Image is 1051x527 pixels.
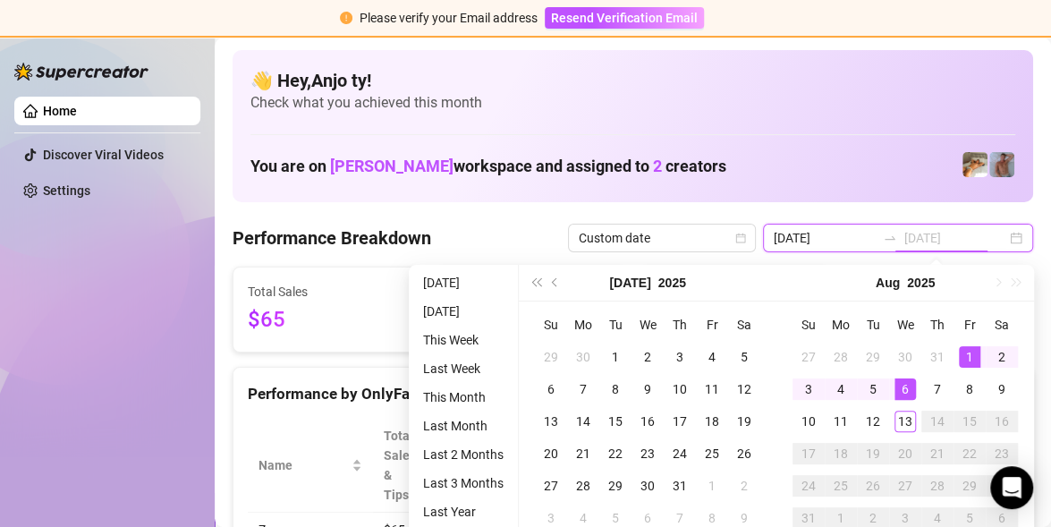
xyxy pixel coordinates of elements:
td: 2025-08-21 [921,438,954,470]
th: Tu [599,309,631,341]
td: 2025-08-18 [825,438,857,470]
div: 2 [991,346,1013,368]
td: 2025-07-15 [599,405,631,438]
th: Fr [954,309,986,341]
th: Th [921,309,954,341]
td: 2025-07-31 [664,470,696,502]
td: 2025-08-24 [792,470,825,502]
td: 2025-07-16 [631,405,664,438]
div: 9 [637,378,658,400]
div: 19 [862,443,884,464]
div: Performance by OnlyFans Creator [248,382,746,406]
div: 28 [927,475,948,497]
th: Tu [857,309,889,341]
td: 2025-07-18 [696,405,728,438]
div: 16 [991,411,1013,432]
button: Choose a month [876,265,900,301]
td: 2025-07-09 [631,373,664,405]
li: Last Month [416,415,511,437]
li: This Month [416,387,511,408]
div: 1 [605,346,626,368]
div: 7 [927,378,948,400]
h4: Performance Breakdown [233,225,431,251]
td: 2025-07-12 [728,373,760,405]
td: 2025-07-22 [599,438,631,470]
td: 2025-07-23 [631,438,664,470]
div: 27 [798,346,819,368]
div: 20 [540,443,562,464]
td: 2025-08-27 [889,470,921,502]
div: 27 [540,475,562,497]
td: 2025-08-25 [825,470,857,502]
h4: 👋 Hey, Anjo ty ! [250,68,1015,93]
a: Discover Viral Videos [43,148,164,162]
div: 25 [830,475,852,497]
th: Total Sales & Tips [373,419,444,513]
span: Check what you achieved this month [250,93,1015,113]
div: 17 [798,443,819,464]
span: Resend Verification Email [551,11,698,25]
div: 3 [669,346,691,368]
div: Please verify your Email address [360,8,538,28]
td: 2025-07-11 [696,373,728,405]
div: 5 [733,346,755,368]
div: 22 [605,443,626,464]
button: Resend Verification Email [545,7,704,29]
div: 14 [927,411,948,432]
div: 28 [572,475,594,497]
div: 1 [701,475,723,497]
a: Home [43,104,77,118]
span: swap-right [883,231,897,245]
td: 2025-07-29 [599,470,631,502]
td: 2025-07-14 [567,405,599,438]
div: 29 [862,346,884,368]
td: 2025-08-22 [954,438,986,470]
div: 15 [605,411,626,432]
div: 11 [830,411,852,432]
h1: You are on workspace and assigned to creators [250,157,726,176]
div: 28 [830,346,852,368]
span: Custom date [579,225,745,251]
td: 2025-07-02 [631,341,664,373]
div: 29 [605,475,626,497]
div: 1 [959,346,980,368]
div: 26 [733,443,755,464]
td: 2025-07-28 [825,341,857,373]
td: 2025-08-16 [986,405,1018,438]
td: 2025-08-02 [728,470,760,502]
td: 2025-08-29 [954,470,986,502]
td: 2025-08-12 [857,405,889,438]
div: 30 [894,346,916,368]
td: 2025-07-30 [631,470,664,502]
li: Last 3 Months [416,472,511,494]
span: $65 [248,303,407,337]
th: Fr [696,309,728,341]
div: 6 [540,378,562,400]
td: 2025-07-13 [535,405,567,438]
span: calendar [735,233,746,243]
td: 2025-07-29 [857,341,889,373]
div: 20 [894,443,916,464]
div: 3 [798,378,819,400]
img: Zac [962,152,987,177]
div: 14 [572,411,594,432]
button: Choose a year [658,265,686,301]
div: 15 [959,411,980,432]
td: 2025-08-05 [857,373,889,405]
div: 13 [894,411,916,432]
div: 18 [701,411,723,432]
div: 21 [927,443,948,464]
div: 19 [733,411,755,432]
td: 2025-07-04 [696,341,728,373]
li: Last Year [416,501,511,523]
div: 29 [540,346,562,368]
div: 4 [830,378,852,400]
button: Last year (Control + left) [526,265,546,301]
span: Total Sales [248,282,407,302]
div: 7 [572,378,594,400]
li: [DATE] [416,272,511,293]
button: Choose a month [609,265,650,301]
td: 2025-07-28 [567,470,599,502]
td: 2025-08-01 [696,470,728,502]
div: 25 [701,443,723,464]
